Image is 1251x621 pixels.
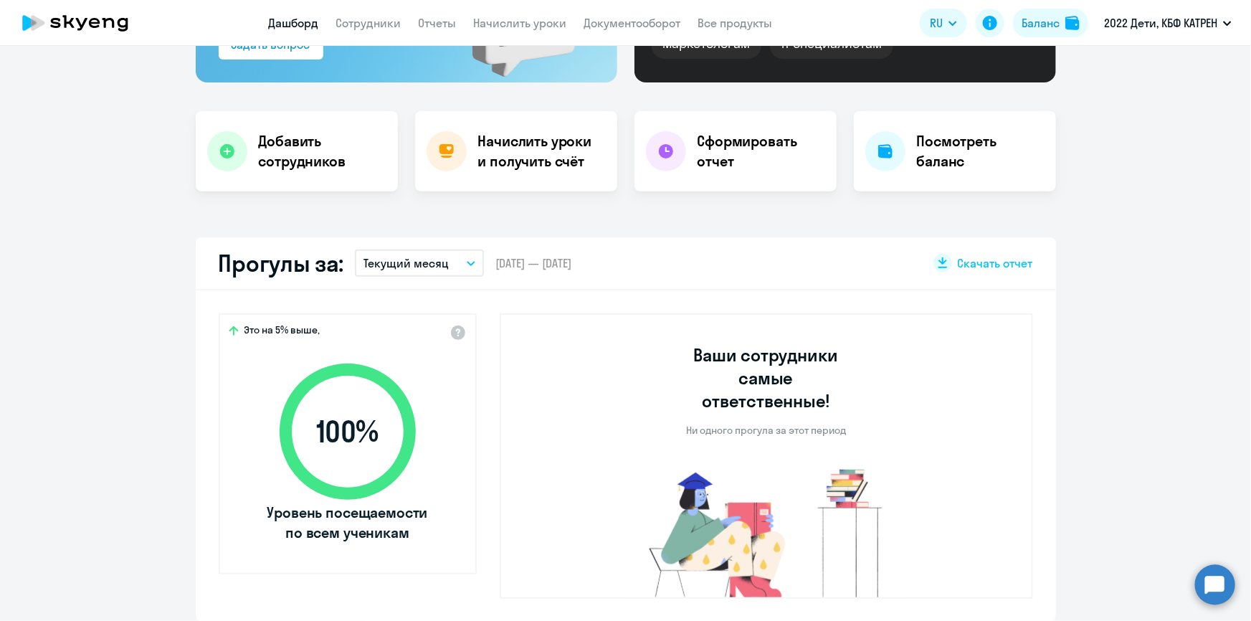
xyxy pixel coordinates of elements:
p: Текущий месяц [363,255,449,272]
a: Дашборд [269,16,319,30]
p: Ни одного прогула за этот период [686,424,846,437]
button: Балансbalance [1013,9,1088,37]
span: [DATE] — [DATE] [495,255,571,271]
p: 2022 Дети, КБФ КАТРЕН [1104,14,1217,32]
h3: Ваши сотрудники самые ответственные! [674,343,858,412]
h4: Добавить сотрудников [259,131,386,171]
a: Начислить уроки [474,16,567,30]
span: RU [930,14,943,32]
h4: Начислить уроки и получить счёт [478,131,603,171]
div: Баланс [1022,14,1060,32]
a: Сотрудники [336,16,401,30]
span: Скачать отчет [958,255,1033,271]
h4: Посмотреть баланс [917,131,1045,171]
button: 2022 Дети, КБФ КАТРЕН [1097,6,1239,40]
button: Текущий месяц [355,250,484,277]
img: balance [1065,16,1080,30]
img: no-truants [622,465,910,597]
span: Уровень посещаемости по всем ученикам [265,503,430,543]
a: Документооборот [584,16,681,30]
button: RU [920,9,967,37]
span: Это на 5% выше, [244,323,320,341]
span: 100 % [265,414,430,449]
h2: Прогулы за: [219,249,344,278]
a: Все продукты [698,16,773,30]
a: Отчеты [419,16,457,30]
h4: Сформировать отчет [698,131,825,171]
